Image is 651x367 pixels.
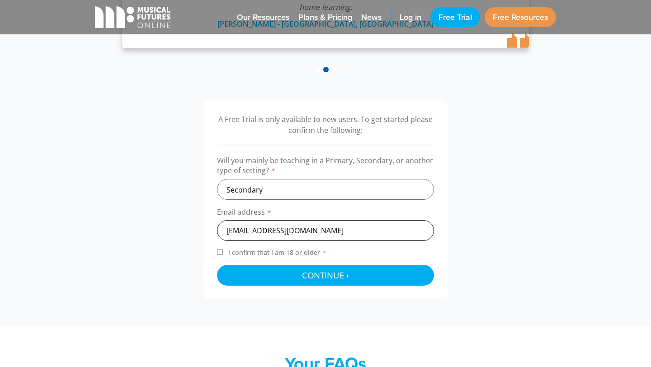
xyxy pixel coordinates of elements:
[485,7,556,27] a: Free Resources
[302,269,349,281] span: Continue ›
[217,114,434,136] p: A Free Trial is only available to new users. To get started please confirm the following:
[217,155,434,179] label: Will you mainly be teaching in a Primary, Secondary, or another type of setting?
[217,265,434,286] button: Continue ›
[400,11,421,24] span: Log in
[217,207,434,220] label: Email address
[430,7,480,27] a: Free Trial
[298,11,352,24] span: Plans & Pricing
[226,248,328,257] span: I confirm that I am 18 or older
[237,11,289,24] span: Our Resources
[217,249,223,255] input: I confirm that I am 18 or older*
[361,11,382,24] span: News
